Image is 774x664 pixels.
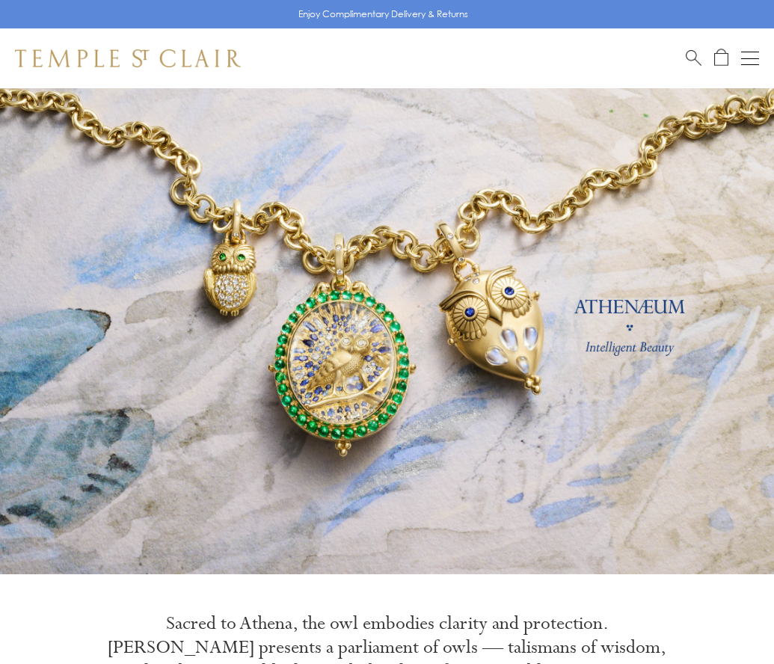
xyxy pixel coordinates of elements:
button: Open navigation [741,49,759,67]
p: Enjoy Complimentary Delivery & Returns [298,7,468,22]
a: Search [686,49,701,67]
a: Open Shopping Bag [714,49,728,67]
img: Temple St. Clair [15,49,241,67]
